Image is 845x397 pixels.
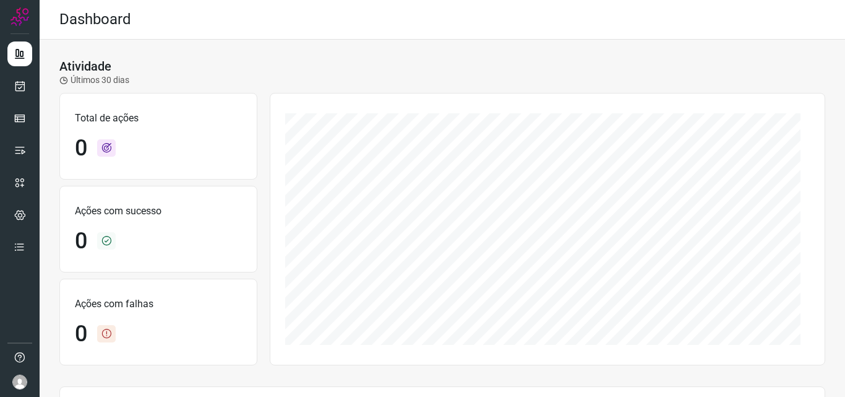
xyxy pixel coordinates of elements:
p: Ações com sucesso [75,204,242,219]
h1: 0 [75,135,87,162]
h2: Dashboard [59,11,131,28]
h3: Atividade [59,59,111,74]
img: avatar-user-boy.jpg [12,375,27,390]
h1: 0 [75,321,87,347]
p: Total de ações [75,111,242,126]
h1: 0 [75,228,87,255]
p: Ações com falhas [75,297,242,312]
p: Últimos 30 dias [59,74,129,87]
img: Logo [11,7,29,26]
